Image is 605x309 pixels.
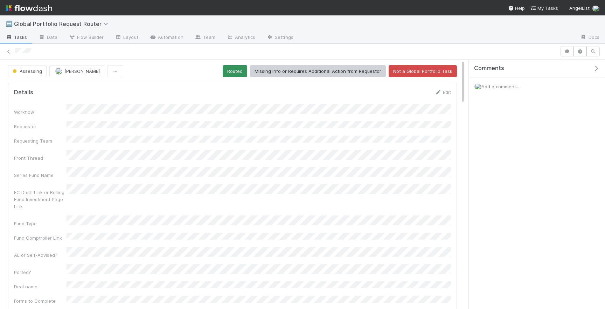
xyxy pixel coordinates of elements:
a: Automation [144,32,189,43]
div: Requesting Team [14,137,67,144]
img: avatar_e0ab5a02-4425-4644-8eca-231d5bcccdf4.png [55,68,62,75]
div: Front Thread [14,154,67,162]
button: Assessing [8,65,47,77]
a: Analytics [221,32,261,43]
span: Add a comment... [481,84,519,89]
a: Edit [434,89,451,95]
span: My Tasks [530,5,558,11]
button: [PERSON_NAME] [49,65,104,77]
div: Requestor [14,123,67,130]
div: Deal name [14,283,67,290]
a: Team [189,32,221,43]
span: AngelList [569,5,590,11]
div: Workflow [14,109,67,116]
img: avatar_e0ab5a02-4425-4644-8eca-231d5bcccdf4.png [474,83,481,90]
a: Settings [261,32,299,43]
span: ↔️ [6,21,13,27]
span: Flow Builder [69,34,104,41]
span: [PERSON_NAME] [64,68,100,74]
div: Ported? [14,269,67,276]
button: Not a Global Portfolio Task [389,65,457,77]
button: Missing Info or Requires Additional Action from Requestor [250,65,386,77]
span: Tasks [6,34,27,41]
div: Help [508,5,525,12]
button: Routed [223,65,247,77]
a: Flow Builder [63,32,109,43]
div: FC Dash Link or Rolling Fund Investment Page Link [14,189,67,210]
div: Fund Type [14,220,67,227]
h5: Details [14,89,33,96]
a: Docs [575,32,605,43]
span: Assessing [11,68,42,74]
a: My Tasks [530,5,558,12]
div: AL or Self-Advised? [14,252,67,259]
img: avatar_e0ab5a02-4425-4644-8eca-231d5bcccdf4.png [592,5,599,12]
img: logo-inverted-e16ddd16eac7371096b0.svg [6,2,52,14]
div: Fund Comptroller Link [14,234,67,241]
a: Layout [109,32,144,43]
div: Series Fund Name [14,172,67,179]
div: Forms to Complete [14,297,67,304]
span: Global Portfolio Request Router [14,20,112,27]
span: Comments [474,65,504,72]
a: Data [33,32,63,43]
